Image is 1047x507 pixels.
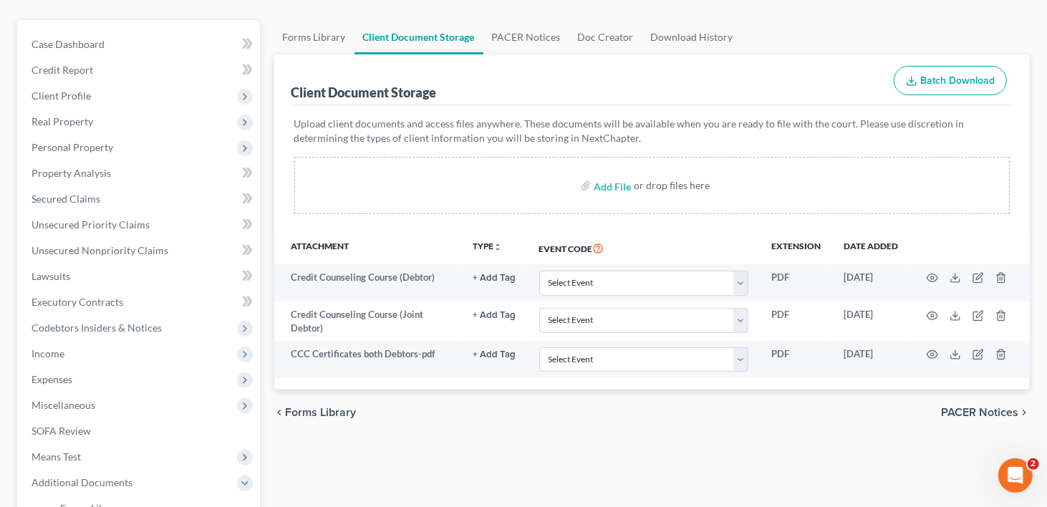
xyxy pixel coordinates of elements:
[32,347,64,359] span: Income
[473,271,516,284] a: + Add Tag
[32,270,70,282] span: Lawsuits
[941,407,1030,418] button: PACER Notices chevron_right
[473,350,516,359] button: + Add Tag
[20,57,260,83] a: Credit Report
[32,141,113,153] span: Personal Property
[274,407,357,418] button: chevron_left Forms Library
[32,167,111,179] span: Property Analysis
[20,264,260,289] a: Lawsuits
[32,296,123,308] span: Executory Contracts
[473,347,516,361] a: + Add Tag
[760,231,832,264] th: Extension
[473,311,516,320] button: + Add Tag
[760,341,832,378] td: PDF
[32,425,91,437] span: SOFA Review
[760,301,832,341] td: PDF
[20,418,260,444] a: SOFA Review
[20,186,260,212] a: Secured Claims
[20,160,260,186] a: Property Analysis
[32,115,93,127] span: Real Property
[32,38,105,50] span: Case Dashboard
[20,289,260,315] a: Executory Contracts
[473,242,503,251] button: TYPEunfold_more
[832,341,910,378] td: [DATE]
[1028,458,1039,470] span: 2
[494,243,503,251] i: unfold_more
[832,264,910,301] td: [DATE]
[274,341,462,378] td: CCC Certificates both Debtors-pdf
[1018,407,1030,418] i: chevron_right
[642,20,742,54] a: Download History
[274,231,462,264] th: Attachment
[473,308,516,322] a: + Add Tag
[20,238,260,264] a: Unsecured Nonpriority Claims
[20,32,260,57] a: Case Dashboard
[473,274,516,283] button: + Add Tag
[634,178,710,193] div: or drop files here
[760,264,832,301] td: PDF
[32,64,93,76] span: Credit Report
[32,322,162,334] span: Codebtors Insiders & Notices
[832,231,910,264] th: Date added
[32,399,95,411] span: Miscellaneous
[274,407,286,418] i: chevron_left
[32,373,72,385] span: Expenses
[32,244,168,256] span: Unsecured Nonpriority Claims
[32,476,132,488] span: Additional Documents
[569,20,642,54] a: Doc Creator
[528,231,760,264] th: Event Code
[832,301,910,341] td: [DATE]
[32,193,100,205] span: Secured Claims
[286,407,357,418] span: Forms Library
[941,407,1018,418] span: PACER Notices
[294,117,1010,145] p: Upload client documents and access files anywhere. These documents will be available when you are...
[483,20,569,54] a: PACER Notices
[291,84,437,101] div: Client Document Storage
[894,66,1007,96] button: Batch Download
[20,212,260,238] a: Unsecured Priority Claims
[274,301,462,341] td: Credit Counseling Course (Joint Debtor)
[32,90,91,102] span: Client Profile
[274,20,354,54] a: Forms Library
[274,264,462,301] td: Credit Counseling Course (Debtor)
[32,218,150,231] span: Unsecured Priority Claims
[920,74,995,87] span: Batch Download
[32,450,81,463] span: Means Test
[354,20,483,54] a: Client Document Storage
[998,458,1033,493] iframe: Intercom live chat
